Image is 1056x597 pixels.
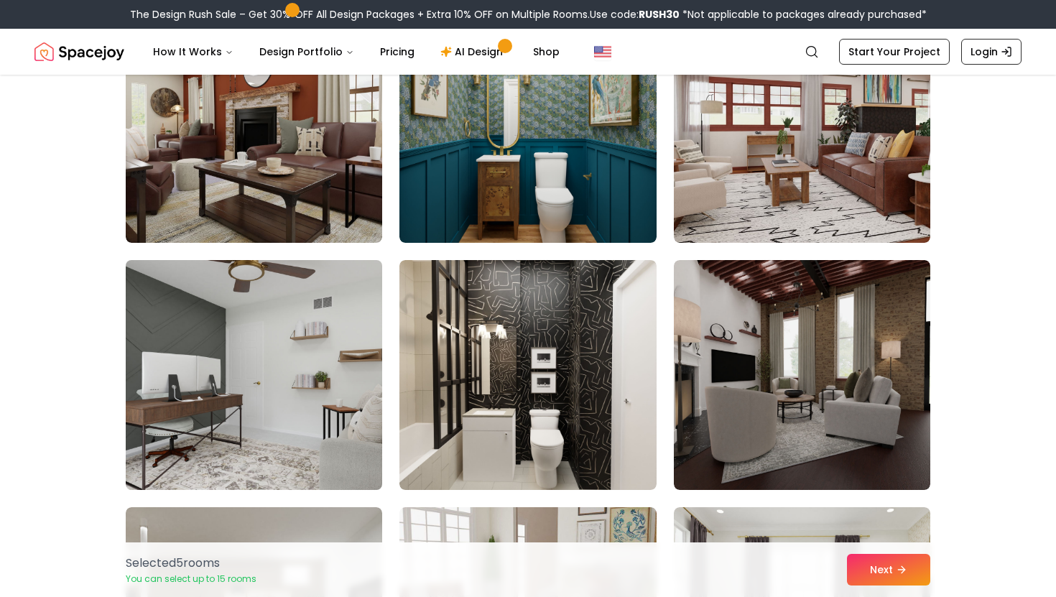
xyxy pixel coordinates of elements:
img: Room room-36 [674,13,930,243]
img: Spacejoy Logo [34,37,124,66]
button: Next [847,554,930,586]
img: Room room-34 [126,13,382,243]
a: AI Design [429,37,519,66]
img: Room room-35 [399,13,656,243]
a: Start Your Project [839,39,950,65]
span: *Not applicable to packages already purchased* [680,7,927,22]
p: You can select up to 15 rooms [126,573,256,585]
button: Design Portfolio [248,37,366,66]
b: RUSH30 [639,7,680,22]
p: Selected 5 room s [126,555,256,572]
div: The Design Rush Sale – Get 30% OFF All Design Packages + Extra 10% OFF on Multiple Rooms. [130,7,927,22]
nav: Main [142,37,571,66]
a: Spacejoy [34,37,124,66]
nav: Global [34,29,1022,75]
img: United States [594,43,611,60]
span: Use code: [590,7,680,22]
button: How It Works [142,37,245,66]
a: Login [961,39,1022,65]
img: Room room-38 [399,260,656,490]
img: Room room-39 [674,260,930,490]
img: Room room-37 [119,254,389,496]
a: Pricing [369,37,426,66]
a: Shop [522,37,571,66]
